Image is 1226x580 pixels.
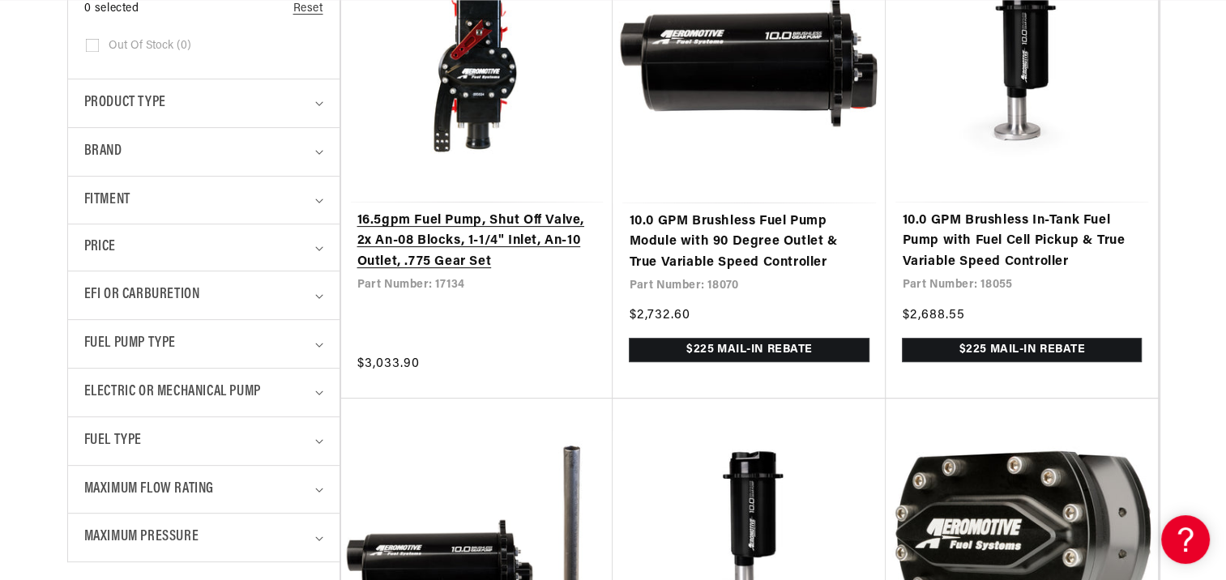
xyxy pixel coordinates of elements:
a: 10.0 GPM Brushless Fuel Pump Module with 90 Degree Outlet & True Variable Speed Controller [629,211,869,274]
summary: Fuel Pump Type (0 selected) [84,320,323,368]
span: Maximum Flow Rating [84,478,214,501]
span: Price [84,237,116,258]
span: Fuel Type [84,429,142,453]
summary: Price [84,224,323,271]
summary: Electric or Mechanical Pump (0 selected) [84,369,323,416]
a: 10.0 GPM Brushless In-Tank Fuel Pump with Fuel Cell Pickup & True Variable Speed Controller [902,211,1142,273]
span: EFI or Carburetion [84,284,200,307]
span: Fitment [84,189,130,212]
span: Out of stock (0) [109,39,191,53]
summary: Product type (0 selected) [84,79,323,127]
span: Product type [84,92,166,115]
summary: Brand (0 selected) [84,128,323,176]
summary: Fuel Type (0 selected) [84,417,323,465]
summary: Maximum Flow Rating (0 selected) [84,466,323,514]
summary: Maximum Pressure (0 selected) [84,514,323,561]
summary: EFI or Carburetion (0 selected) [84,271,323,319]
span: Brand [84,140,122,164]
summary: Fitment (0 selected) [84,177,323,224]
span: Fuel Pump Type [84,332,176,356]
a: 16.5gpm Fuel Pump, Shut Off Valve, 2x An-08 Blocks, 1-1/4" Inlet, An-10 Outlet, .775 Gear Set [357,211,597,273]
span: Electric or Mechanical Pump [84,381,261,404]
span: Maximum Pressure [84,526,199,549]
